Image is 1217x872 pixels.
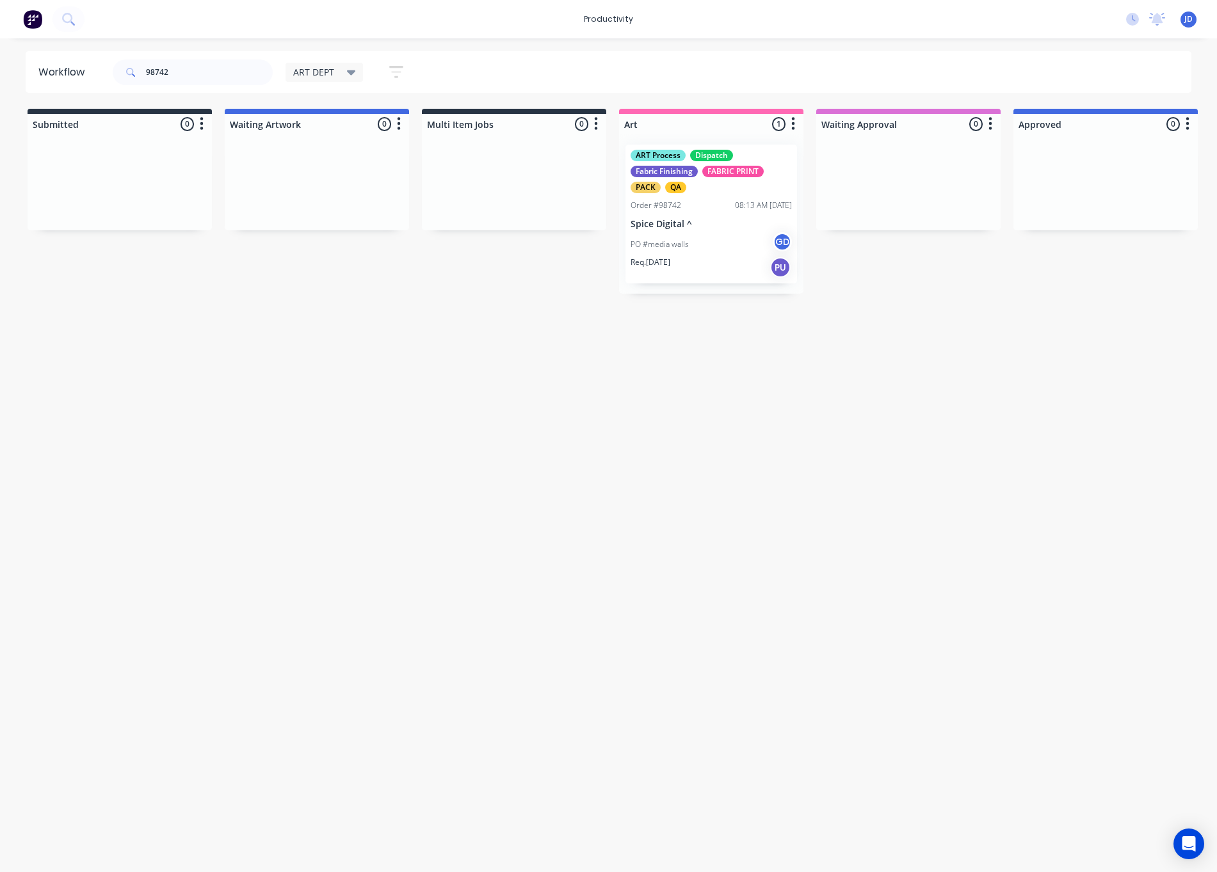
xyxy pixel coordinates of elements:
div: GD [773,232,792,251]
div: Fabric Finishing [631,166,698,177]
div: Dispatch [690,150,733,161]
div: ART Process [631,150,686,161]
img: Factory [23,10,42,29]
div: PACK [631,182,661,193]
p: PO #media walls [631,239,689,250]
p: Req. [DATE] [631,257,670,268]
div: QA [665,182,686,193]
div: Workflow [38,65,91,80]
div: 08:13 AM [DATE] [735,200,792,211]
div: FABRIC PRINT [702,166,764,177]
span: ART DEPT [293,65,334,79]
div: ART ProcessDispatchFabric FinishingFABRIC PRINTPACKQAOrder #9874208:13 AM [DATE]Spice Digital ^PO... [625,145,797,283]
input: Search for orders... [146,59,273,85]
div: productivity [577,10,640,29]
span: JD [1184,13,1193,25]
div: Order #98742 [631,200,681,211]
div: PU [770,257,791,278]
div: Open Intercom Messenger [1173,828,1204,859]
p: Spice Digital ^ [631,219,792,230]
